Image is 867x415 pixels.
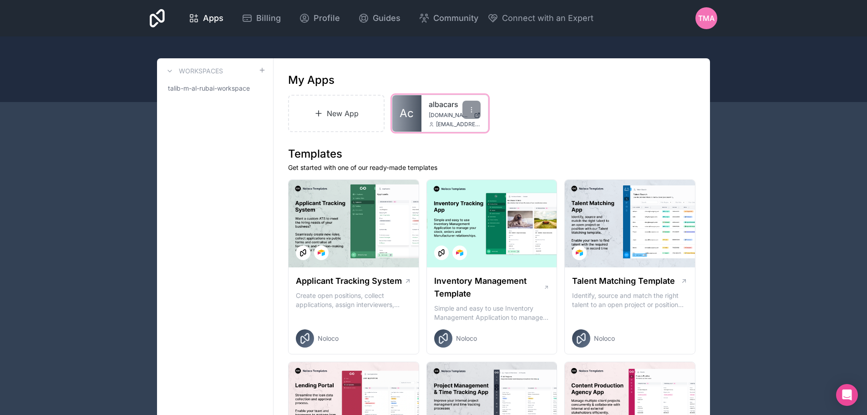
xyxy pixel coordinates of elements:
h3: Workspaces [179,67,223,76]
span: Apps [203,12,223,25]
span: Noloco [594,334,615,343]
span: TMA [698,13,715,24]
a: Apps [181,8,231,28]
a: Profile [292,8,347,28]
h1: Templates [288,147,695,161]
h1: Applicant Tracking System [296,275,402,287]
span: talib-m-al-rubai-workspace [168,84,250,93]
a: New App [288,95,385,132]
h1: Talent Matching Template [572,275,675,287]
a: albacars [429,99,481,110]
p: Identify, source and match the right talent to an open project or position with our Talent Matchi... [572,291,688,309]
h1: Inventory Management Template [434,275,543,300]
span: Guides [373,12,401,25]
a: Workspaces [164,66,223,77]
span: Connect with an Expert [502,12,593,25]
a: Community [411,8,486,28]
a: talib-m-al-rubai-workspace [164,80,266,97]
span: Noloco [456,334,477,343]
div: Open Intercom Messenger [836,384,858,406]
span: Community [433,12,478,25]
span: Billing [256,12,281,25]
span: Profile [314,12,340,25]
button: Connect with an Expert [487,12,593,25]
a: Guides [351,8,408,28]
p: Simple and easy to use Inventory Management Application to manage your stock, orders and Manufact... [434,304,550,322]
a: Billing [234,8,288,28]
span: [EMAIL_ADDRESS][DOMAIN_NAME] [436,121,481,128]
a: [DOMAIN_NAME] [429,112,481,119]
span: Noloco [318,334,339,343]
img: Airtable Logo [576,249,583,256]
span: Ac [400,106,414,121]
img: Airtable Logo [456,249,463,256]
h1: My Apps [288,73,335,87]
p: Create open positions, collect applications, assign interviewers, centralise candidate feedback a... [296,291,411,309]
img: Airtable Logo [318,249,325,256]
p: Get started with one of our ready-made templates [288,163,695,172]
a: Ac [392,95,421,132]
span: [DOMAIN_NAME] [429,112,470,119]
